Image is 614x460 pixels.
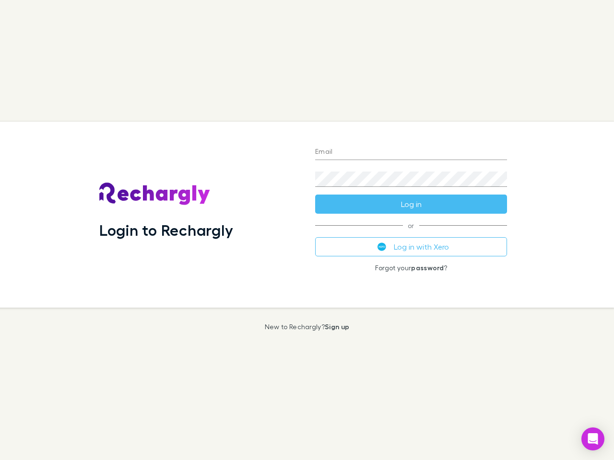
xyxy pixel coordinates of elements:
button: Log in with Xero [315,237,507,256]
img: Xero's logo [378,242,386,251]
h1: Login to Rechargly [99,221,233,239]
span: or [315,225,507,226]
a: Sign up [325,322,349,331]
div: Open Intercom Messenger [581,427,604,450]
img: Rechargly's Logo [99,183,211,206]
p: New to Rechargly? [265,323,350,331]
button: Log in [315,195,507,214]
a: password [411,264,444,272]
p: Forgot your ? [315,264,507,272]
